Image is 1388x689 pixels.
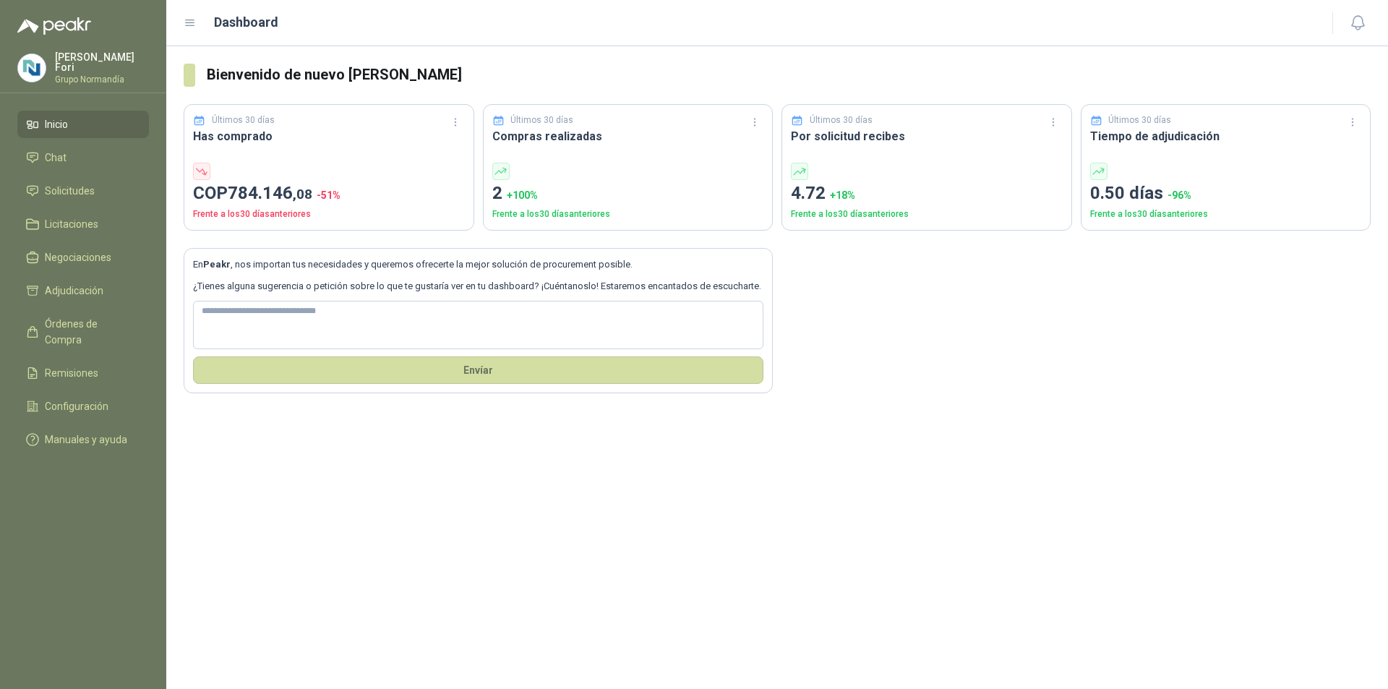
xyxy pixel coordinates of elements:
span: Órdenes de Compra [45,316,135,348]
p: Frente a los 30 días anteriores [791,207,1063,221]
span: ,08 [293,186,312,202]
p: En , nos importan tus necesidades y queremos ofrecerte la mejor solución de procurement posible. [193,257,763,272]
span: Inicio [45,116,68,132]
a: Remisiones [17,359,149,387]
span: Configuración [45,398,108,414]
a: Inicio [17,111,149,138]
p: Últimos 30 días [1108,114,1171,127]
a: Solicitudes [17,177,149,205]
img: Company Logo [18,54,46,82]
span: Chat [45,150,67,166]
p: Últimos 30 días [810,114,873,127]
p: Frente a los 30 días anteriores [193,207,465,221]
h3: Por solicitud recibes [791,127,1063,145]
a: Licitaciones [17,210,149,238]
span: Manuales y ayuda [45,432,127,448]
span: Licitaciones [45,216,98,232]
span: 784.146 [228,183,312,203]
p: ¿Tienes alguna sugerencia o petición sobre lo que te gustaría ver en tu dashboard? ¡Cuéntanoslo! ... [193,279,763,294]
a: Órdenes de Compra [17,310,149,354]
p: Frente a los 30 días anteriores [492,207,764,221]
h3: Has comprado [193,127,465,145]
button: Envíar [193,356,763,384]
h1: Dashboard [214,12,278,33]
span: Solicitudes [45,183,95,199]
a: Negociaciones [17,244,149,271]
p: COP [193,180,465,207]
a: Chat [17,144,149,171]
p: Grupo Normandía [55,75,149,84]
span: + 100 % [507,189,538,201]
p: Últimos 30 días [510,114,573,127]
p: Últimos 30 días [212,114,275,127]
span: Adjudicación [45,283,103,299]
img: Logo peakr [17,17,91,35]
a: Configuración [17,393,149,420]
p: 2 [492,180,764,207]
h3: Tiempo de adjudicación [1090,127,1362,145]
p: [PERSON_NAME] Fori [55,52,149,72]
a: Manuales y ayuda [17,426,149,453]
span: Remisiones [45,365,98,381]
p: 0.50 días [1090,180,1362,207]
span: -96 % [1168,189,1191,201]
a: Adjudicación [17,277,149,304]
span: Negociaciones [45,249,111,265]
span: + 18 % [830,189,855,201]
span: -51 % [317,189,340,201]
p: Frente a los 30 días anteriores [1090,207,1362,221]
p: 4.72 [791,180,1063,207]
h3: Bienvenido de nuevo [PERSON_NAME] [207,64,1371,86]
h3: Compras realizadas [492,127,764,145]
b: Peakr [203,259,231,270]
